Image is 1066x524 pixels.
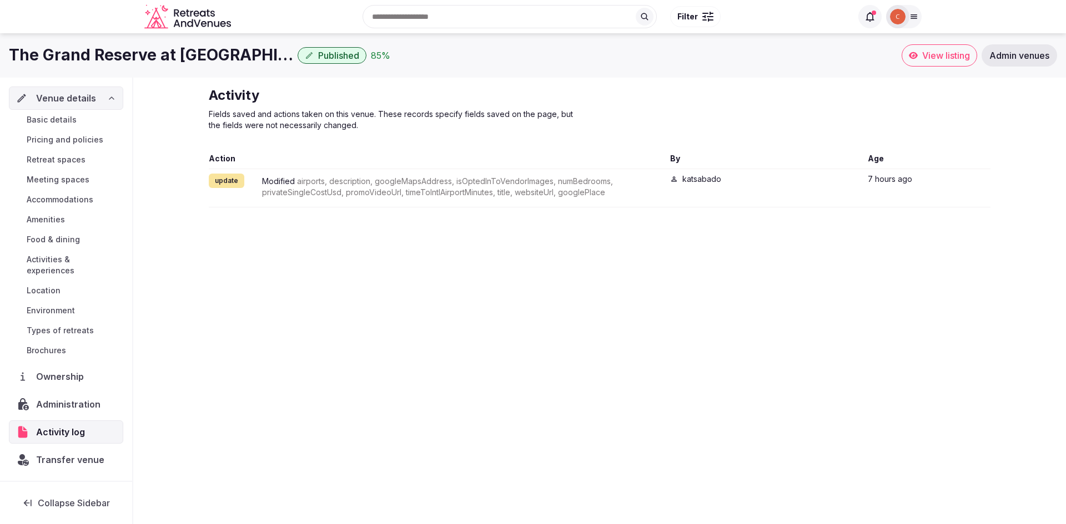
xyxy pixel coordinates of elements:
span: Transfer venue [36,453,104,466]
span: Food & dining [27,234,80,245]
span: airports, description, googleMapsAddress, isOptedInToVendorImages, numBedrooms, privateSingleCost... [262,176,613,197]
a: Retreat spaces [9,152,123,167]
a: View listing [902,44,977,67]
a: Types of retreats [9,323,123,338]
button: katsabado [682,174,721,185]
span: Accommodations [27,194,93,205]
a: Meeting spaces [9,172,123,187]
span: Ownership [36,370,88,383]
span: Pricing and policies [27,134,103,145]
img: Catalina [890,9,906,24]
span: Venue details [36,91,96,105]
div: update [209,174,244,188]
span: Activity log [36,425,89,439]
h1: The Grand Reserve at [GEOGRAPHIC_DATA] ([GEOGRAPHIC_DATA]) [9,44,293,66]
span: Published [318,50,359,61]
span: Amenities [27,214,65,225]
span: View listing [922,50,970,61]
button: 7 hours ago [868,174,912,185]
h2: Activity [209,87,582,104]
button: Transfer venue [9,448,123,471]
span: Location [27,285,61,296]
a: Ownership [9,365,123,388]
a: Food & dining [9,232,123,247]
span: Activities & experiences [27,254,119,276]
a: Pricing and policies [9,132,123,147]
span: Environment [27,305,75,316]
span: katsabado [682,174,721,184]
span: Administration [36,398,105,411]
a: Accommodations [9,192,123,207]
span: Basic details [27,114,77,125]
svg: Retreats and Venues company logo [144,4,233,29]
button: Published [298,47,366,64]
div: Action [209,153,661,164]
span: Brochures [27,345,66,356]
button: Filter [670,6,721,27]
span: Filter [677,11,698,22]
span: Admin venues [989,50,1049,61]
div: 85 % [371,49,390,62]
a: Activity log [9,420,123,444]
button: 85% [371,49,390,62]
a: Basic details [9,112,123,128]
span: Modified [262,176,297,186]
a: Amenities [9,212,123,227]
span: Types of retreats [27,325,94,336]
span: 7 hours ago [868,174,912,184]
a: Brochures [9,343,123,358]
div: Age [868,153,990,164]
a: Admin venues [982,44,1057,67]
a: Visit the homepage [144,4,233,29]
p: Fields saved and actions taken on this venue. These records specify fields saved on the page, but... [209,109,582,131]
a: Activities & experiences [9,252,123,278]
a: Administration [9,393,123,416]
span: Meeting spaces [27,174,89,185]
a: Location [9,283,123,298]
span: Retreat spaces [27,154,86,165]
button: Collapse Sidebar [9,491,123,515]
a: Environment [9,303,123,318]
span: Collapse Sidebar [38,497,110,508]
div: By [670,153,859,164]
